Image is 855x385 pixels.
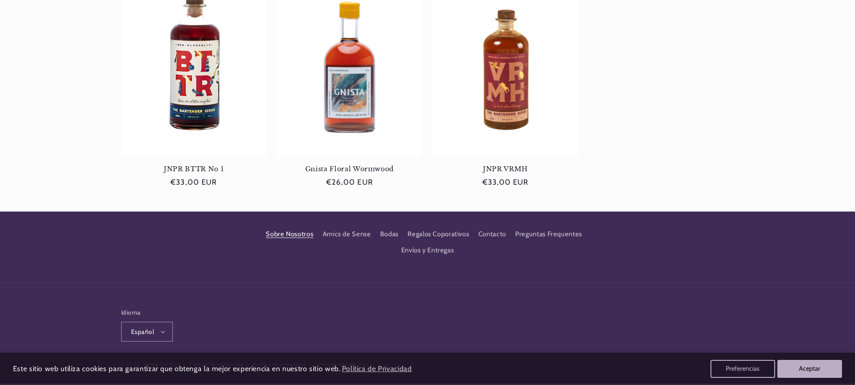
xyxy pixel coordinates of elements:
[131,327,154,336] span: Español
[121,322,173,342] button: Español
[380,226,399,242] a: Bodas
[13,364,341,373] span: Este sitio web utiliza cookies para garantizar que obtenga la mejor experiencia en nuestro sitio ...
[340,361,413,377] a: Política de Privacidad (opens in a new tab)
[515,226,582,242] a: Preguntas Frequentes
[121,165,266,173] a: JNPR BTTR No 1
[433,165,578,173] a: JNPR VRMH
[710,360,775,378] button: Preferencias
[478,226,506,242] a: Contacto
[277,165,422,173] a: Gnista Floral Wormwood
[323,226,371,242] a: Amics de Sense
[266,229,313,242] a: Sobre Nosotros
[121,308,173,317] h2: Idioma
[408,226,469,242] a: Regalos Coporativos
[401,242,454,259] a: Envíos y Entregas
[777,360,842,378] button: Aceptar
